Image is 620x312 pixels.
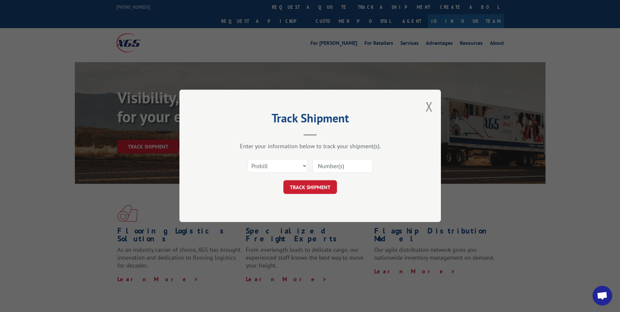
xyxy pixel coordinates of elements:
[593,286,612,305] div: Open chat
[312,159,373,173] input: Number(s)
[212,143,408,150] div: Enter your information below to track your shipment(s).
[212,113,408,126] h2: Track Shipment
[426,98,433,115] button: Close modal
[283,181,337,194] button: TRACK SHIPMENT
